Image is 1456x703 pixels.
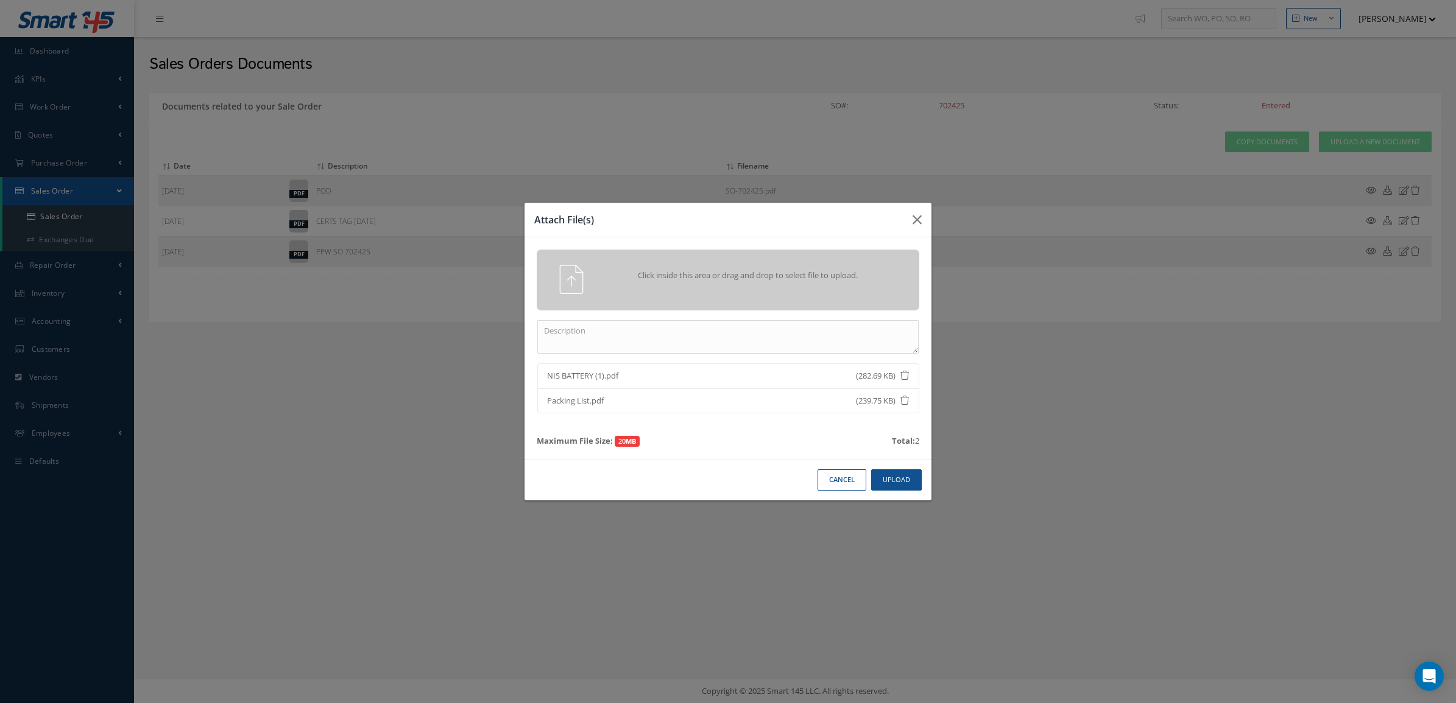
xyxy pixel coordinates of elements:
[856,395,900,407] span: (239.75 KB)
[615,436,640,447] span: 20
[1415,662,1444,691] div: Open Intercom Messenger
[626,436,636,446] strong: MB
[610,270,886,282] span: Click inside this area or drag and drop to select file to upload.
[547,370,818,382] span: NIS BATTERY (1).pdf
[871,469,922,491] button: Upload
[892,435,915,446] strong: Total:
[534,212,903,227] h3: Attach File(s)
[856,370,900,382] span: (282.69 KB)
[547,395,818,407] span: Packing List.pdf
[892,435,919,447] div: 2
[557,265,586,294] img: svg+xml;base64,PHN2ZyB4bWxucz0iaHR0cDovL3d3dy53My5vcmcvMjAwMC9zdmciIHhtbG5zOnhsaW5rPSJodHRwOi8vd3...
[818,469,866,491] button: Cancel
[537,435,613,446] strong: Maximum File Size:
